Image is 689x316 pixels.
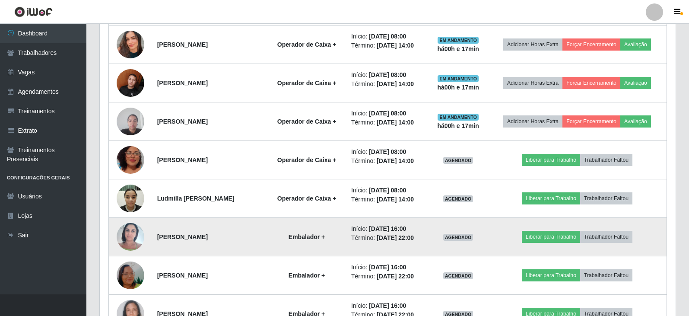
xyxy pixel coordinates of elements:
button: Avaliação [620,115,651,128]
img: 1731148670684.jpeg [117,103,144,140]
strong: há 00 h e 17 min [437,45,479,52]
strong: [PERSON_NAME] [157,118,208,125]
button: Avaliação [620,77,651,89]
span: EM ANDAMENTO [438,75,479,82]
img: 1726506683967.jpeg [117,64,144,101]
strong: Ludmilla [PERSON_NAME] [157,195,235,202]
strong: Embalador + [289,233,325,240]
li: Início: [351,224,424,233]
button: Liberar para Trabalho [522,231,580,243]
li: Início: [351,263,424,272]
li: Término: [351,233,424,243]
strong: há 00 h e 17 min [437,122,479,129]
button: Forçar Encerramento [562,77,620,89]
time: [DATE] 08:00 [369,148,406,155]
strong: Operador de Caixa + [277,156,337,163]
time: [DATE] 14:00 [377,157,414,164]
li: Término: [351,272,424,281]
button: Forçar Encerramento [562,115,620,128]
strong: Operador de Caixa + [277,195,337,202]
strong: Embalador + [289,272,325,279]
img: 1750466226546.jpeg [117,251,144,300]
li: Início: [351,147,424,156]
li: Início: [351,109,424,118]
span: AGENDADO [443,272,473,279]
button: Adicionar Horas Extra [503,38,562,51]
li: Término: [351,156,424,166]
strong: [PERSON_NAME] [157,233,208,240]
li: Início: [351,301,424,310]
button: Liberar para Trabalho [522,192,580,204]
button: Trabalhador Faltou [580,154,632,166]
li: Início: [351,32,424,41]
time: [DATE] 16:00 [369,225,406,232]
button: Adicionar Horas Extra [503,115,562,128]
img: 1750801890236.jpeg [117,20,144,69]
img: 1742240840112.jpeg [117,135,144,185]
time: [DATE] 08:00 [369,110,406,117]
span: EM ANDAMENTO [438,114,479,121]
span: AGENDADO [443,234,473,241]
time: [DATE] 08:00 [369,71,406,78]
button: Trabalhador Faltou [580,231,632,243]
span: AGENDADO [443,195,473,202]
time: [DATE] 16:00 [369,264,406,271]
li: Término: [351,80,424,89]
img: 1705690307767.jpeg [117,218,144,255]
strong: [PERSON_NAME] [157,272,208,279]
strong: Operador de Caixa + [277,80,337,86]
time: [DATE] 22:00 [377,273,414,280]
time: [DATE] 08:00 [369,187,406,194]
span: AGENDADO [443,157,473,164]
strong: [PERSON_NAME] [157,41,208,48]
img: 1751847182562.jpeg [117,180,144,217]
time: [DATE] 14:00 [377,42,414,49]
button: Liberar para Trabalho [522,269,580,281]
time: [DATE] 16:00 [369,302,406,309]
time: [DATE] 14:00 [377,119,414,126]
strong: Operador de Caixa + [277,118,337,125]
li: Término: [351,195,424,204]
strong: Operador de Caixa + [277,41,337,48]
strong: [PERSON_NAME] [157,80,208,86]
li: Término: [351,118,424,127]
strong: [PERSON_NAME] [157,156,208,163]
li: Início: [351,70,424,80]
span: EM ANDAMENTO [438,37,479,44]
li: Término: [351,41,424,50]
button: Forçar Encerramento [562,38,620,51]
time: [DATE] 14:00 [377,196,414,203]
time: [DATE] 08:00 [369,33,406,40]
button: Avaliação [620,38,651,51]
button: Adicionar Horas Extra [503,77,562,89]
button: Trabalhador Faltou [580,269,632,281]
button: Trabalhador Faltou [580,192,632,204]
li: Início: [351,186,424,195]
time: [DATE] 22:00 [377,234,414,241]
img: CoreUI Logo [14,6,53,17]
strong: há 00 h e 17 min [437,84,479,91]
time: [DATE] 14:00 [377,80,414,87]
button: Liberar para Trabalho [522,154,580,166]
